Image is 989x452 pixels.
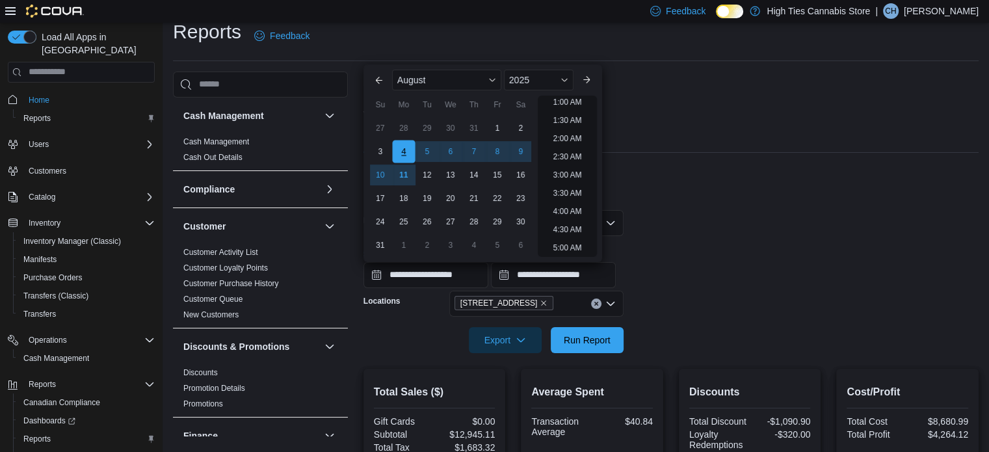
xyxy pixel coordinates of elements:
button: Inventory Manager (Classic) [13,232,160,250]
span: Feedback [666,5,705,18]
button: Discounts & Promotions [183,340,319,353]
a: Feedback [249,23,315,49]
div: day-26 [417,211,438,232]
p: High Ties Cannabis Store [767,3,870,19]
li: 4:00 AM [547,204,587,219]
div: Loyalty Redemptions [689,429,747,450]
div: $4,264.12 [910,429,968,440]
a: Transfers [18,306,61,322]
div: day-22 [487,188,508,209]
a: Canadian Compliance [18,395,105,410]
div: Cassidy Harding-Burch [883,3,899,19]
div: day-14 [464,165,484,185]
button: Reports [13,109,160,127]
div: day-18 [393,188,414,209]
div: $0.00 [437,416,495,427]
span: Discounts [183,367,218,378]
button: Reports [13,430,160,448]
span: 2025 [509,75,529,85]
a: Transfers (Classic) [18,288,94,304]
a: Inventory Manager (Classic) [18,233,126,249]
a: Customer Queue [183,295,243,304]
button: Cash Management [322,108,337,124]
div: Gift Cards [374,416,432,427]
div: day-30 [440,118,461,139]
span: Canadian Compliance [18,395,155,410]
div: Fr [487,94,508,115]
span: Inventory [29,218,60,228]
a: Discounts [183,368,218,377]
button: Catalog [23,189,60,205]
button: Purchase Orders [13,269,160,287]
span: Transfers [18,306,155,322]
a: Manifests [18,252,62,267]
div: day-7 [464,141,484,162]
span: Promotion Details [183,383,245,393]
span: Purchase Orders [23,273,83,283]
button: Discounts & Promotions [322,339,337,354]
button: Compliance [183,183,319,196]
li: 3:00 AM [547,167,587,183]
a: Reports [18,111,56,126]
h3: Finance [183,429,218,442]
button: Reports [23,377,61,392]
div: day-28 [393,118,414,139]
span: Inventory Manager (Classic) [18,233,155,249]
h3: Customer [183,220,226,233]
div: $8,680.99 [910,416,968,427]
li: 2:30 AM [547,149,587,165]
span: Manifests [18,252,155,267]
span: Inventory Manager (Classic) [23,236,121,246]
button: Operations [23,332,72,348]
span: Promotions [183,399,223,409]
li: 4:30 AM [547,222,587,237]
button: Manifests [13,250,160,269]
span: Cash Management [18,351,155,366]
li: 1:30 AM [547,113,587,128]
div: day-6 [510,235,531,256]
div: -$320.00 [752,429,810,440]
span: Customers [23,163,155,179]
div: Tu [417,94,438,115]
div: day-16 [510,165,531,185]
button: Remove 25 Main St S. from selection in this group [540,299,547,307]
a: Promotion Details [183,384,245,393]
li: 3:30 AM [547,185,587,201]
img: Cova [26,5,84,18]
a: Home [23,92,55,108]
button: Customer [183,220,319,233]
button: Users [23,137,54,152]
div: day-31 [370,235,391,256]
a: Reports [18,431,56,447]
div: Total Cost [847,416,904,427]
div: day-1 [487,118,508,139]
span: Customer Activity List [183,247,258,258]
button: Finance [322,428,337,444]
li: 1:00 AM [547,94,587,110]
input: Dark Mode [716,5,743,18]
button: Compliance [322,181,337,197]
h3: Cash Management [183,109,264,122]
button: Open list of options [605,299,616,309]
div: day-8 [487,141,508,162]
button: Home [3,90,160,109]
button: Previous Month [369,70,389,90]
a: Dashboards [13,412,160,430]
span: Customers [29,166,66,176]
a: Customer Activity List [183,248,258,257]
button: Customer [322,219,337,234]
div: Th [464,94,484,115]
h2: Average Spent [531,384,653,400]
div: We [440,94,461,115]
button: Run Report [551,327,624,353]
div: day-2 [510,118,531,139]
a: New Customers [183,310,239,319]
div: Button. Open the month selector. August is currently selected. [392,70,501,90]
div: day-21 [464,188,484,209]
div: day-13 [440,165,461,185]
a: Dashboards [18,413,81,429]
span: Cash Management [183,137,249,147]
span: Cash Out Details [183,152,243,163]
div: Customer [173,245,348,328]
span: Users [23,137,155,152]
